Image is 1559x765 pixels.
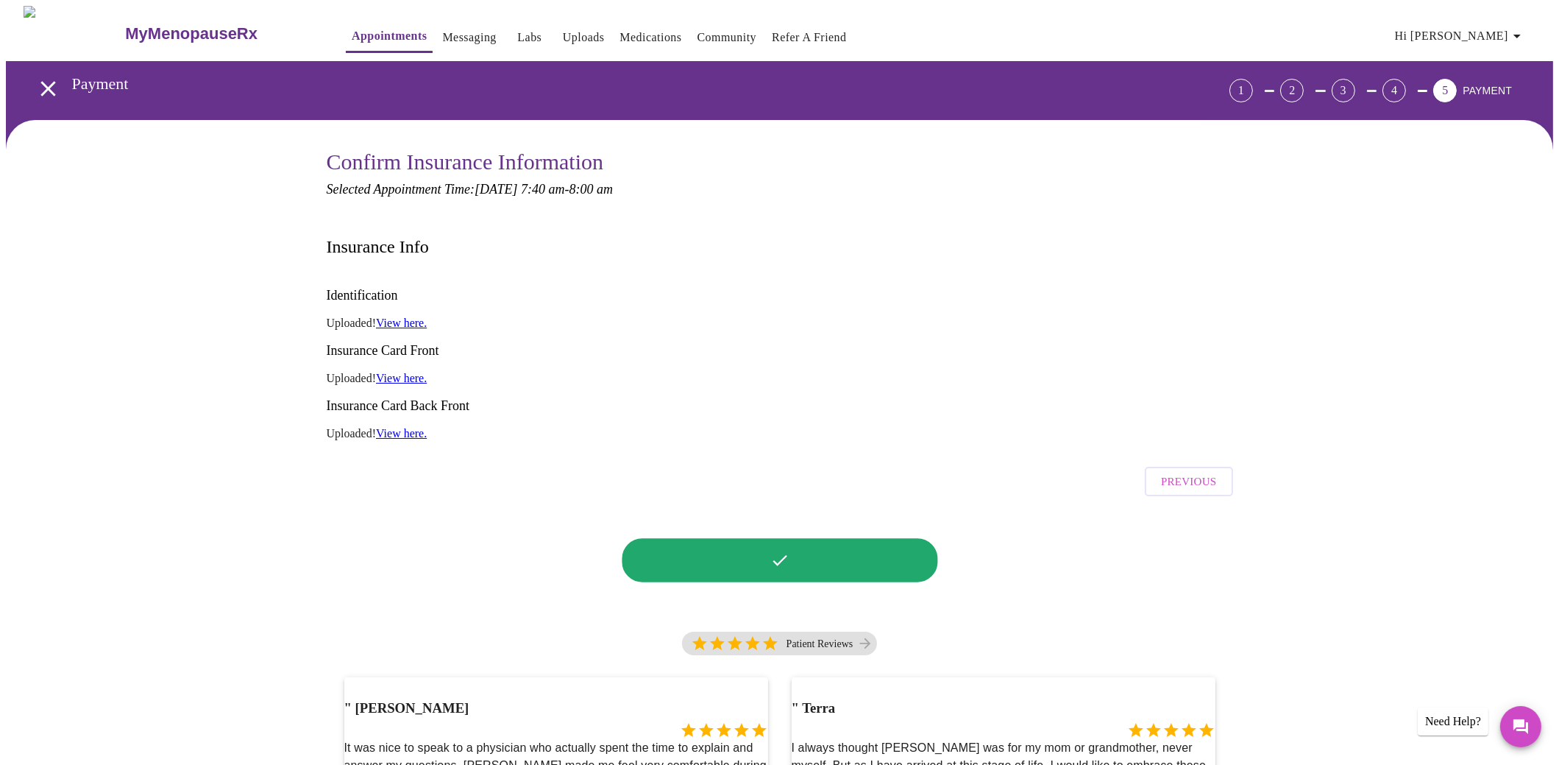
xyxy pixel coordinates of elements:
h3: Identification [327,288,1233,303]
a: Labs [517,27,541,48]
a: View here. [376,427,427,440]
p: Uploaded! [327,372,1233,385]
p: Patient Reviews [786,638,853,650]
h3: [PERSON_NAME] [344,700,469,716]
div: 2 [1280,79,1304,102]
h3: Insurance Info [327,237,429,257]
span: PAYMENT [1463,85,1512,96]
em: Selected Appointment Time: [DATE] 7:40 am - 8:00 am [327,182,613,197]
h3: Payment [72,74,1148,94]
a: Messaging [442,27,496,48]
button: Appointments [346,21,433,53]
h3: Insurance Card Back Front [327,398,1233,414]
button: Messaging [436,23,502,52]
div: 5 [1433,79,1457,102]
a: View here. [376,372,427,384]
span: " [792,700,799,716]
span: Hi [PERSON_NAME] [1395,26,1526,46]
a: Appointments [352,26,427,46]
div: 5 Stars Patient Reviews [682,632,878,655]
button: open drawer [26,67,70,110]
a: MyMenopauseRx [124,8,316,60]
a: Uploads [563,27,605,48]
span: " [344,700,352,716]
div: Need Help? [1418,708,1488,736]
div: 1 [1229,79,1253,102]
h3: MyMenopauseRx [125,24,258,43]
a: Refer a Friend [772,27,847,48]
p: Uploaded! [327,427,1233,440]
button: Labs [506,23,553,52]
span: Previous [1161,472,1216,491]
h3: Insurance Card Front [327,343,1233,359]
button: Hi [PERSON_NAME] [1389,21,1532,51]
div: 4 [1382,79,1406,102]
h3: Terra [792,700,836,716]
button: Medications [614,23,687,52]
button: Refer a Friend [766,23,853,52]
h3: Confirm Insurance Information [327,149,1233,174]
a: 5 Stars Patient Reviews [682,632,878,663]
a: Medications [619,27,681,48]
a: Community [697,27,757,48]
a: View here. [376,317,427,329]
button: Previous [1145,467,1232,496]
div: 3 [1332,79,1355,102]
p: Uploaded! [327,317,1233,330]
img: MyMenopauseRx Logo [24,6,124,61]
button: Messages [1500,706,1541,747]
button: Uploads [557,23,611,52]
button: Community [692,23,763,52]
